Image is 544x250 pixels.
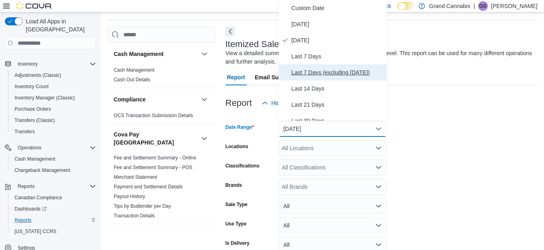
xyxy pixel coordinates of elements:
[375,164,382,171] button: Open list of options
[114,155,196,161] a: Fee and Settlement Summary - Online
[11,215,96,225] span: Reports
[8,81,99,92] button: Inventory Count
[114,77,150,83] a: Cash Out Details
[279,217,387,233] button: All
[114,194,145,199] a: Payout History
[107,111,216,124] div: Compliance
[15,228,56,235] span: [US_STATE] CCRS
[15,194,62,201] span: Canadian Compliance
[225,124,254,130] label: Date Range
[478,1,488,11] div: Greg Gaudreau
[15,106,51,112] span: Purchase Orders
[292,19,384,29] span: [DATE]
[114,50,164,58] h3: Cash Management
[2,58,99,70] button: Inventory
[292,35,384,45] span: [DATE]
[225,182,242,188] label: Brands
[11,82,52,91] a: Inventory Count
[225,98,252,108] h3: Report
[15,156,55,162] span: Cash Management
[15,117,55,124] span: Transfers (Classic)
[114,174,157,180] a: Merchant Statement
[114,95,198,103] button: Compliance
[225,201,248,208] label: Sale Type
[114,130,198,147] button: Cova Pay [GEOGRAPHIC_DATA]
[375,145,382,151] button: Open list of options
[15,83,49,90] span: Inventory Count
[11,127,38,136] a: Transfers
[429,1,470,11] p: Grand Cannabis
[8,153,99,165] button: Cash Management
[18,145,42,151] span: Operations
[292,52,384,61] span: Last 7 Days
[8,126,99,137] button: Transfers
[11,227,96,236] span: Washington CCRS
[8,215,99,226] button: Reports
[16,2,52,10] img: Cova
[18,61,38,67] span: Inventory
[292,100,384,110] span: Last 21 Days
[15,128,35,135] span: Transfers
[11,93,78,103] a: Inventory Manager (Classic)
[15,182,38,191] button: Reports
[491,1,538,11] p: [PERSON_NAME]
[271,99,314,107] span: Hide Parameters
[11,154,58,164] a: Cash Management
[11,165,73,175] a: Chargeback Management
[375,184,382,190] button: Open list of options
[11,116,58,125] a: Transfers (Classic)
[11,82,96,91] span: Inventory Count
[292,116,384,126] span: Last 30 Days
[11,104,96,114] span: Purchase Orders
[279,121,387,137] button: [DATE]
[15,143,45,153] button: Operations
[107,65,216,88] div: Cash Management
[398,2,415,10] input: Dark Mode
[11,127,96,136] span: Transfers
[114,203,171,209] a: Tips by Budtender per Day
[114,50,198,58] button: Cash Management
[114,213,155,219] a: Transaction Details
[473,1,475,11] p: |
[11,165,96,175] span: Chargeback Management
[15,167,70,174] span: Chargeback Management
[15,217,31,223] span: Reports
[225,163,260,169] label: Classifications
[8,92,99,103] button: Inventory Manager (Classic)
[227,69,245,85] span: Report
[23,17,96,33] span: Load All Apps in [GEOGRAPHIC_DATA]
[255,69,306,85] span: Email Subscription
[200,134,209,143] button: Cova Pay [GEOGRAPHIC_DATA]
[114,184,183,190] a: Payment and Settlement Details
[8,226,99,237] button: [US_STATE] CCRS
[15,72,61,79] span: Adjustments (Classic)
[15,143,96,153] span: Operations
[11,193,65,202] a: Canadian Compliance
[11,215,35,225] a: Reports
[114,174,157,180] span: Merchant Statement
[479,1,487,11] span: GG
[200,49,209,59] button: Cash Management
[8,103,99,115] button: Purchase Orders
[8,203,99,215] a: Dashboards
[11,70,96,80] span: Adjustments (Classic)
[114,203,171,209] span: Tips by Budtender per Day
[11,204,96,214] span: Dashboards
[15,182,96,191] span: Reports
[292,68,384,77] span: Last 7 Days (excluding [DATE])
[225,49,534,66] div: View a detailed summary of products sold down to the package level. This report can be used for m...
[258,95,317,111] button: Hide Parameters
[225,240,250,246] label: Is Delivery
[2,142,99,153] button: Operations
[279,198,387,214] button: All
[2,181,99,192] button: Reports
[11,154,96,164] span: Cash Management
[8,115,99,126] button: Transfers (Classic)
[18,183,35,190] span: Reports
[114,165,192,170] a: Fee and Settlement Summary - POS
[15,59,41,69] button: Inventory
